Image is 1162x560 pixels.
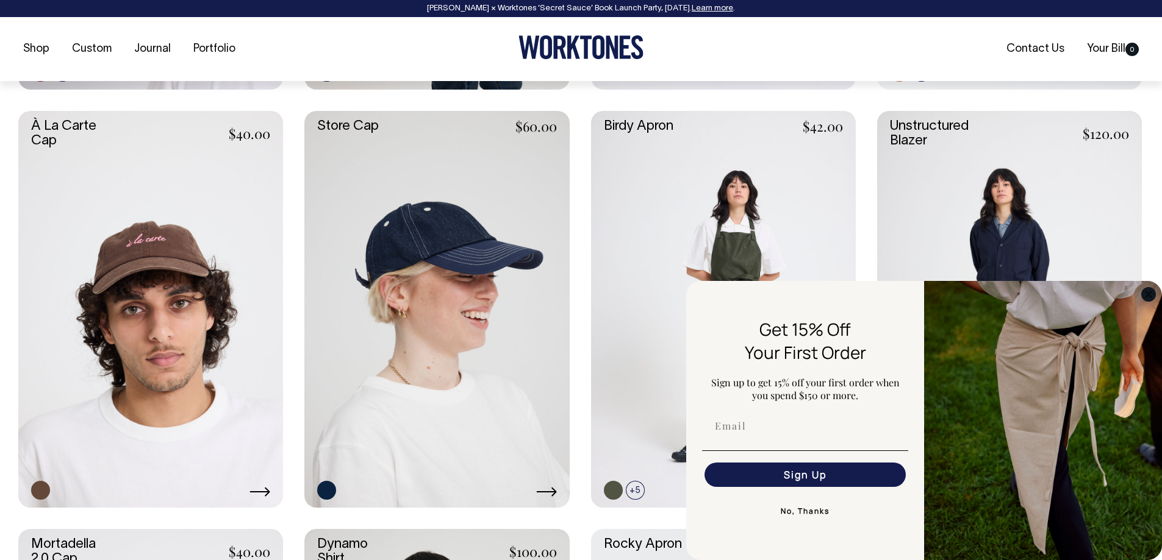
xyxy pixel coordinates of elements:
[129,39,176,59] a: Journal
[745,341,866,364] span: Your First Order
[18,39,54,59] a: Shop
[1082,39,1144,59] a: Your Bill0
[759,317,851,341] span: Get 15% Off
[1125,43,1139,56] span: 0
[188,39,240,59] a: Portfolio
[686,281,1162,560] div: FLYOUT Form
[705,414,906,438] input: Email
[626,481,645,500] span: +5
[702,499,908,523] button: No, Thanks
[1141,287,1156,302] button: Close dialog
[12,4,1150,13] div: [PERSON_NAME] × Worktones ‘Secret Sauce’ Book Launch Party, [DATE]. .
[711,376,900,402] span: Sign up to get 15% off your first order when you spend $150 or more.
[705,463,906,487] button: Sign Up
[692,5,733,12] a: Learn more
[1002,39,1069,59] a: Contact Us
[67,39,117,59] a: Custom
[924,281,1162,560] img: 5e34ad8f-4f05-4173-92a8-ea475ee49ac9.jpeg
